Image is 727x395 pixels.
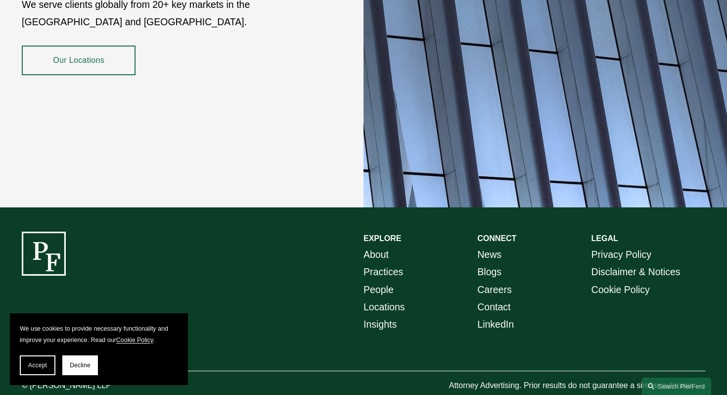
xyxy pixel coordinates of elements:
a: LinkedIn [477,316,514,333]
span: Decline [70,362,91,369]
section: Cookie banner [10,313,188,385]
button: Accept [20,355,55,375]
a: Privacy Policy [591,246,651,263]
a: Locations [363,298,405,316]
a: News [477,246,501,263]
a: Blogs [477,263,501,281]
a: Search this site [642,378,711,395]
a: Practices [363,263,403,281]
strong: EXPLORE [363,234,401,243]
strong: LEGAL [591,234,618,243]
a: Cookie Policy [116,337,153,344]
p: © [PERSON_NAME] LLP [22,379,164,393]
a: About [363,246,389,263]
a: Contact [477,298,510,316]
a: Insights [363,316,397,333]
button: Decline [62,355,98,375]
a: Our Locations [22,46,136,75]
a: People [363,281,394,298]
p: We use cookies to provide necessary functionality and improve your experience. Read our . [20,323,178,346]
span: Accept [28,362,47,369]
a: Careers [477,281,511,298]
a: Cookie Policy [591,281,650,298]
p: Attorney Advertising. Prior results do not guarantee a similar outcome. [449,379,705,393]
a: Disclaimer & Notices [591,263,681,281]
strong: CONNECT [477,234,516,243]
